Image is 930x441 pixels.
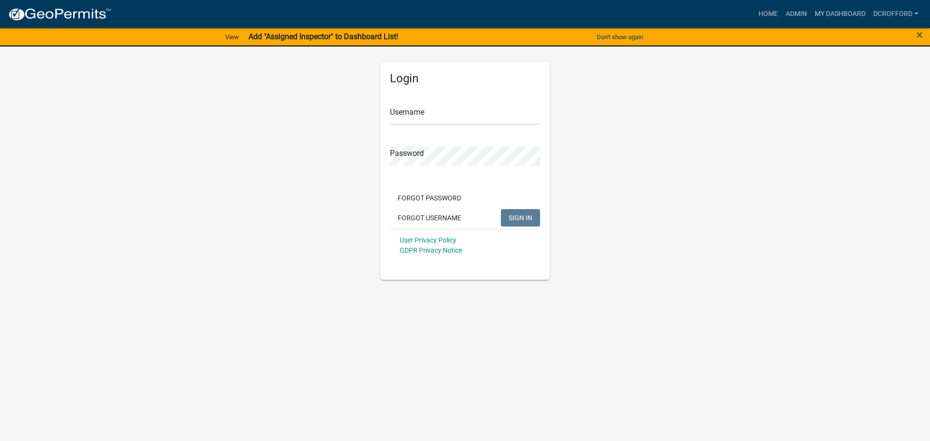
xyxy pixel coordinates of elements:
button: SIGN IN [501,209,540,227]
a: Home [755,5,782,23]
a: My Dashboard [811,5,869,23]
strong: Add "Assigned Inspector" to Dashboard List! [248,32,398,41]
a: View [221,29,243,45]
a: GDPR Privacy Notice [400,246,462,254]
button: Forgot Password [390,189,469,207]
a: User Privacy Policy [400,236,456,244]
a: dcrofford [869,5,922,23]
h5: Login [390,72,540,86]
span: SIGN IN [509,213,532,221]
span: × [916,28,923,42]
button: Don't show again [593,29,647,45]
button: Forgot Username [390,209,469,227]
a: Admin [782,5,811,23]
button: Close [916,29,923,41]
